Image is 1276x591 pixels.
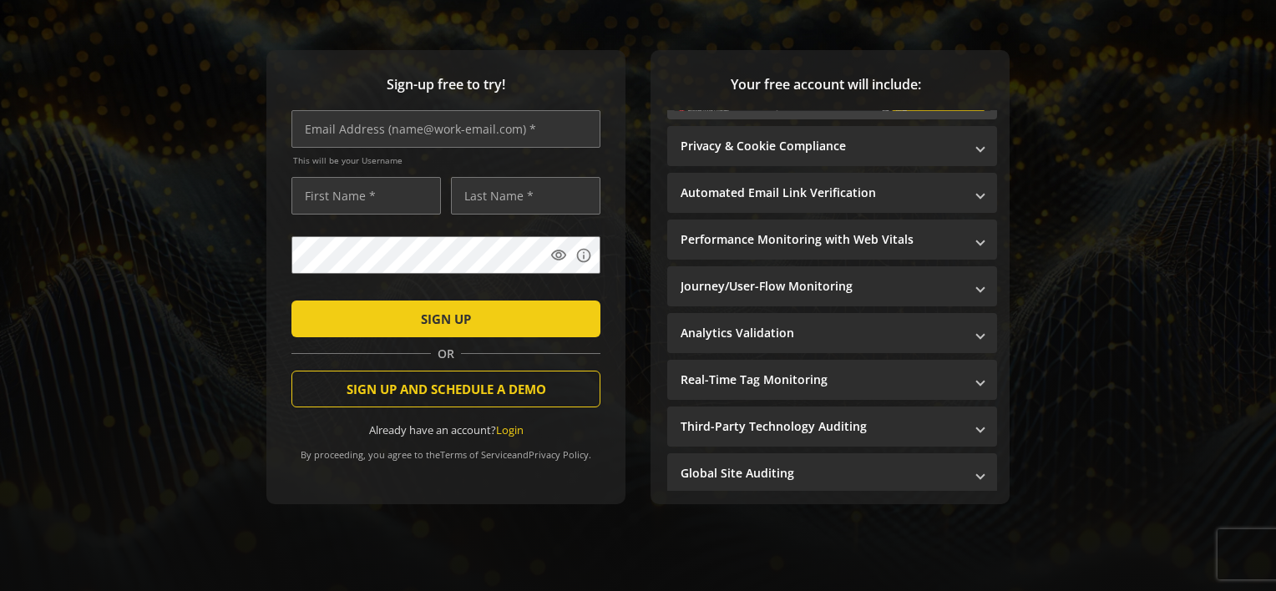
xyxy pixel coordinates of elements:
[421,304,471,334] span: SIGN UP
[496,422,524,437] a: Login
[667,126,997,166] mat-expansion-panel-header: Privacy & Cookie Compliance
[291,301,600,337] button: SIGN UP
[681,418,964,435] mat-panel-title: Third-Party Technology Auditing
[681,465,964,482] mat-panel-title: Global Site Auditing
[440,448,512,461] a: Terms of Service
[291,371,600,407] button: SIGN UP AND SCHEDULE A DEMO
[291,422,600,438] div: Already have an account?
[291,75,600,94] span: Sign-up free to try!
[575,247,592,264] mat-icon: info
[681,184,964,201] mat-panel-title: Automated Email Link Verification
[681,371,964,388] mat-panel-title: Real-Time Tag Monitoring
[291,177,441,215] input: First Name *
[291,110,600,148] input: Email Address (name@work-email.com) *
[681,278,964,295] mat-panel-title: Journey/User-Flow Monitoring
[667,266,997,306] mat-expansion-panel-header: Journey/User-Flow Monitoring
[431,346,461,362] span: OR
[451,177,600,215] input: Last Name *
[667,220,997,260] mat-expansion-panel-header: Performance Monitoring with Web Vitals
[667,313,997,353] mat-expansion-panel-header: Analytics Validation
[529,448,589,461] a: Privacy Policy
[347,374,546,404] span: SIGN UP AND SCHEDULE A DEMO
[667,360,997,400] mat-expansion-panel-header: Real-Time Tag Monitoring
[293,154,600,166] span: This will be your Username
[681,231,964,248] mat-panel-title: Performance Monitoring with Web Vitals
[550,247,567,264] mat-icon: visibility
[667,75,985,94] span: Your free account will include:
[681,325,964,341] mat-panel-title: Analytics Validation
[681,138,964,154] mat-panel-title: Privacy & Cookie Compliance
[291,437,600,461] div: By proceeding, you agree to the and .
[667,173,997,213] mat-expansion-panel-header: Automated Email Link Verification
[667,453,997,493] mat-expansion-panel-header: Global Site Auditing
[667,407,997,447] mat-expansion-panel-header: Third-Party Technology Auditing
